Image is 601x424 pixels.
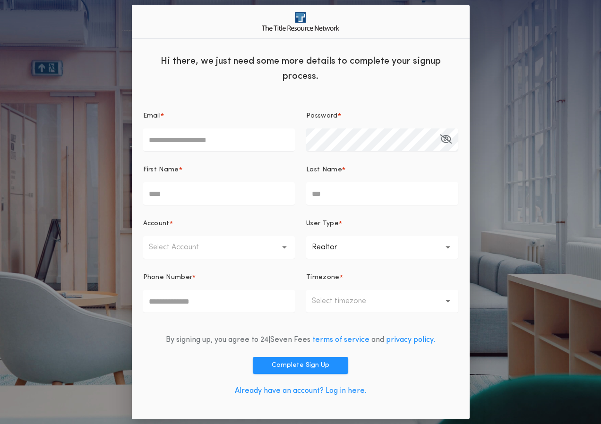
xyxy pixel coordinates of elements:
[306,290,458,313] button: Select timezone
[386,336,435,344] a: privacy policy.
[312,242,352,253] p: Realtor
[143,236,295,259] button: Select Account
[143,219,170,229] p: Account
[143,128,295,151] input: Email*
[306,165,342,175] p: Last Name
[306,219,339,229] p: User Type
[143,111,161,121] p: Email
[306,273,340,282] p: Timezone
[166,334,435,346] div: By signing up, you agree to 24|Seven Fees and
[440,128,452,151] button: Password*
[143,290,295,313] input: Phone Number*
[132,46,470,89] div: Hi there, we just need some more details to complete your signup process.
[149,242,214,253] p: Select Account
[143,182,295,205] input: First Name*
[143,273,193,282] p: Phone Number
[143,165,179,175] p: First Name
[306,111,338,121] p: Password
[306,182,458,205] input: Last Name*
[312,336,369,344] a: terms of service
[306,128,458,151] input: Password*
[262,12,339,31] img: logo
[306,236,458,259] button: Realtor
[235,387,367,395] a: Already have an account? Log in here.
[312,296,381,307] p: Select timezone
[253,357,348,374] button: Complete Sign Up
